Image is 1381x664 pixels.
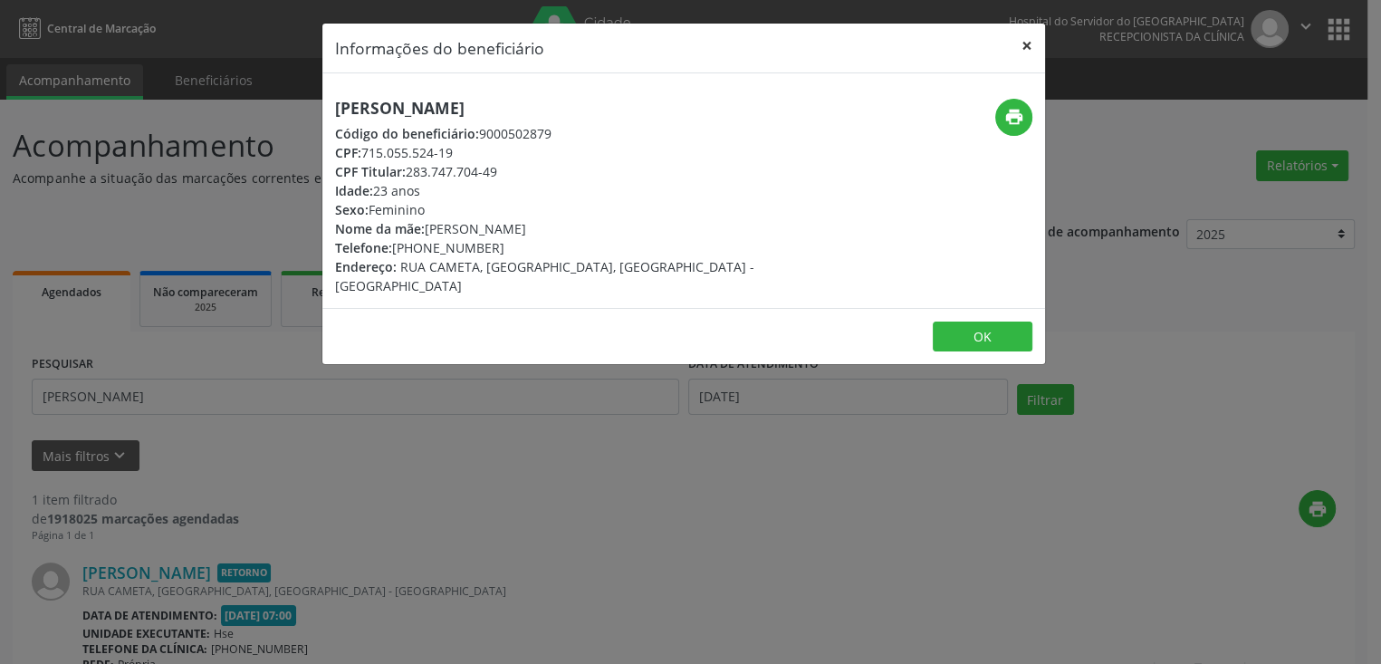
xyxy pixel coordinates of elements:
[335,99,791,118] h5: [PERSON_NAME]
[335,201,369,218] span: Sexo:
[1004,107,1024,127] i: print
[335,220,425,237] span: Nome da mãe:
[335,162,791,181] div: 283.747.704-49
[335,36,544,60] h5: Informações do beneficiário
[995,99,1032,136] button: print
[335,144,361,161] span: CPF:
[335,239,392,256] span: Telefone:
[335,200,791,219] div: Feminino
[335,124,791,143] div: 9000502879
[335,219,791,238] div: [PERSON_NAME]
[335,182,373,199] span: Idade:
[933,322,1032,352] button: OK
[335,181,791,200] div: 23 anos
[335,143,791,162] div: 715.055.524-19
[335,163,406,180] span: CPF Titular:
[335,258,397,275] span: Endereço:
[335,258,754,294] span: RUA CAMETA, [GEOGRAPHIC_DATA], [GEOGRAPHIC_DATA] - [GEOGRAPHIC_DATA]
[335,238,791,257] div: [PHONE_NUMBER]
[1009,24,1045,68] button: Close
[335,125,479,142] span: Código do beneficiário:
